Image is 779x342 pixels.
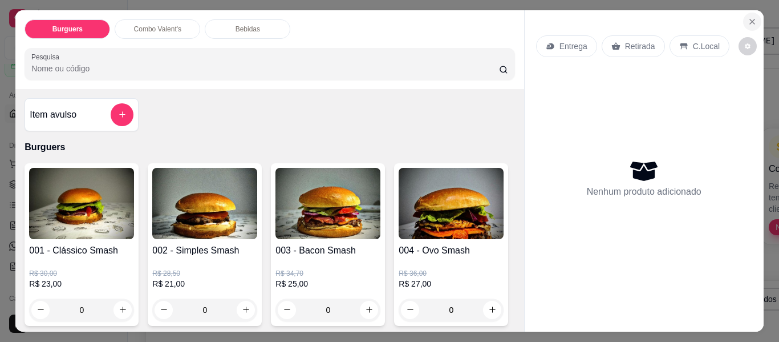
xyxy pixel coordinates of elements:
h4: 001 - Clássico Smash [29,244,134,257]
p: R$ 21,00 [152,278,257,289]
img: product-image [29,168,134,239]
button: decrease-product-quantity [401,301,419,319]
p: R$ 28,50 [152,269,257,278]
button: increase-product-quantity [113,301,132,319]
img: product-image [152,168,257,239]
p: R$ 36,00 [399,269,504,278]
p: Burguers [25,140,514,154]
button: decrease-product-quantity [31,301,50,319]
h4: 004 - Ovo Smash [399,244,504,257]
button: increase-product-quantity [237,301,255,319]
button: decrease-product-quantity [739,37,757,55]
button: Close [743,13,761,31]
button: decrease-product-quantity [155,301,173,319]
p: R$ 25,00 [275,278,380,289]
p: C.Local [693,41,720,52]
button: increase-product-quantity [360,301,378,319]
img: product-image [275,168,380,239]
p: Combo Valent's [134,25,181,34]
p: Entrega [559,41,587,52]
h4: 003 - Bacon Smash [275,244,380,257]
label: Pesquisa [31,52,63,62]
h4: Item avulso [30,108,76,122]
p: R$ 23,00 [29,278,134,289]
p: Burguers [52,25,83,34]
p: R$ 34,70 [275,269,380,278]
p: R$ 27,00 [399,278,504,289]
button: increase-product-quantity [483,301,501,319]
input: Pesquisa [31,63,499,74]
p: R$ 30,00 [29,269,134,278]
p: Retirada [625,41,655,52]
button: decrease-product-quantity [278,301,296,319]
img: product-image [399,168,504,239]
h4: 002 - Simples Smash [152,244,257,257]
p: Nenhum produto adicionado [587,185,701,199]
button: add-separate-item [111,103,133,126]
p: Bebidas [236,25,260,34]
